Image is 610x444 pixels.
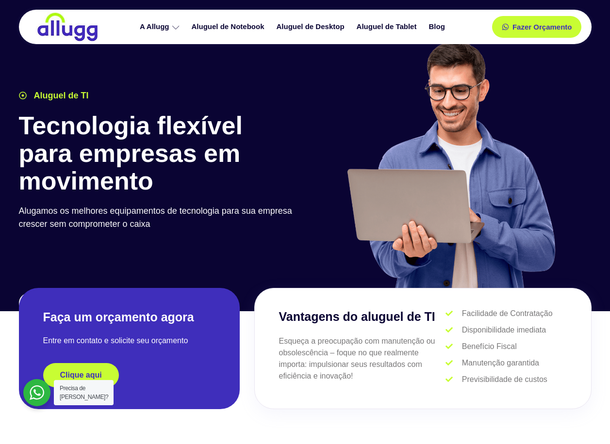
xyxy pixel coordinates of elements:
a: A Allugg [135,18,187,35]
span: Aluguel de TI [32,89,89,102]
a: Aluguel de Tablet [352,18,424,35]
span: Benefício Fiscal [460,341,517,352]
a: Aluguel de Notebook [187,18,272,35]
img: locação de TI é Allugg [36,12,99,42]
h1: Tecnologia flexível para empresas em movimento [19,112,300,195]
p: Esqueça a preocupação com manutenção ou obsolescência – foque no que realmente importa: impulsion... [279,335,446,382]
img: aluguel de ti para startups [344,41,558,288]
a: Aluguel de Desktop [272,18,352,35]
a: Clique aqui [43,363,119,387]
span: Previsibilidade de custos [460,374,547,385]
span: Disponibilidade imediata [460,324,546,336]
a: Fazer Orçamento [492,16,582,38]
span: Manutenção garantida [460,357,539,369]
a: Blog [424,18,452,35]
h3: Vantagens do aluguel de TI [279,308,446,326]
span: Clique aqui [60,371,102,379]
span: Facilidade de Contratação [460,308,553,319]
p: Alugamos os melhores equipamentos de tecnologia para sua empresa crescer sem comprometer o caixa [19,205,300,231]
h2: Faça um orçamento agora [43,309,215,325]
span: Fazer Orçamento [512,23,572,31]
iframe: Chat Widget [561,397,610,444]
span: Precisa de [PERSON_NAME]? [60,385,108,400]
p: Entre em contato e solicite seu orçamento [43,335,215,347]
